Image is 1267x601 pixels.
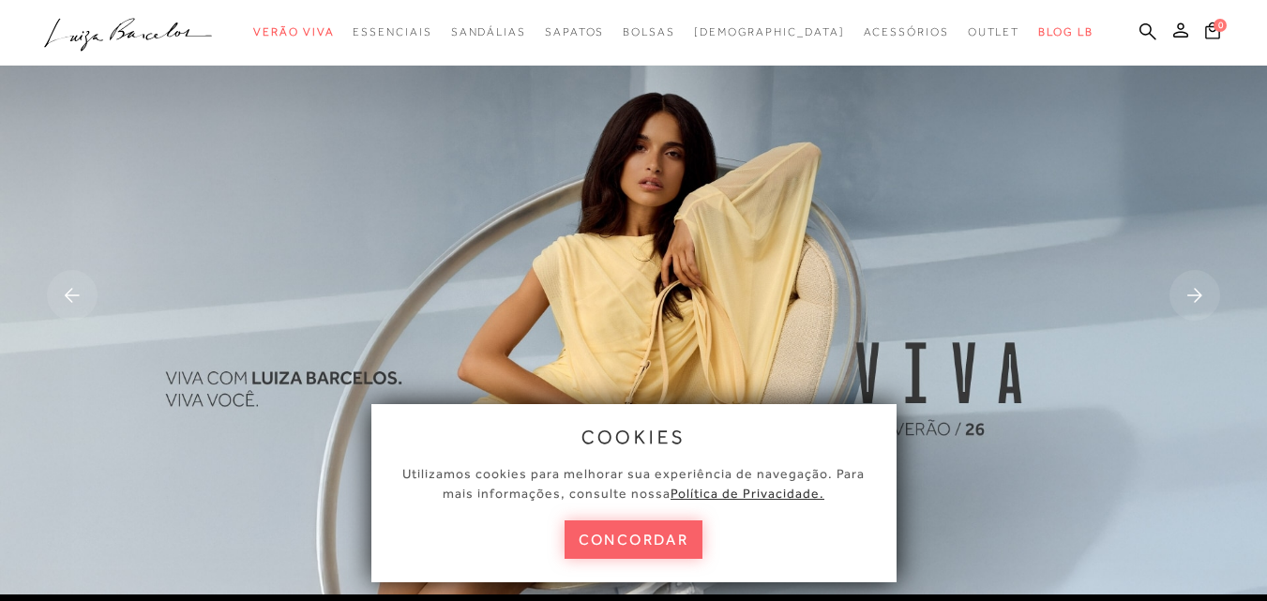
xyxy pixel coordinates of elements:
a: noSubCategoriesText [623,15,675,50]
span: Verão Viva [253,25,334,38]
span: [DEMOGRAPHIC_DATA] [694,25,845,38]
a: noSubCategoriesText [968,15,1020,50]
span: Utilizamos cookies para melhorar sua experiência de navegação. Para mais informações, consulte nossa [402,466,865,501]
a: noSubCategoriesText [694,15,845,50]
a: noSubCategoriesText [451,15,526,50]
button: 0 [1199,21,1226,46]
button: concordar [565,520,703,559]
span: Bolsas [623,25,675,38]
a: noSubCategoriesText [864,15,949,50]
a: noSubCategoriesText [253,15,334,50]
a: noSubCategoriesText [353,15,431,50]
span: Acessórios [864,25,949,38]
span: BLOG LB [1038,25,1093,38]
a: Política de Privacidade. [671,486,824,501]
span: Outlet [968,25,1020,38]
a: noSubCategoriesText [545,15,604,50]
span: 0 [1214,19,1227,32]
span: Sandálias [451,25,526,38]
span: cookies [581,427,686,447]
span: Essenciais [353,25,431,38]
span: Sapatos [545,25,604,38]
a: BLOG LB [1038,15,1093,50]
